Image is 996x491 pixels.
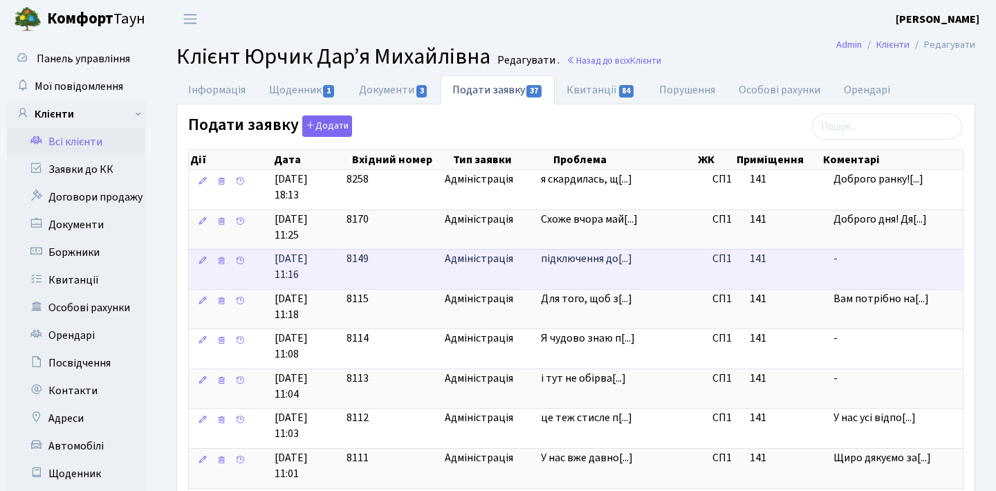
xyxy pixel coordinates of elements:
th: Дата [273,150,351,169]
span: СП1 [712,331,739,346]
span: Клієнт Юрчик Дар’я Михайлівна [176,41,490,73]
li: Редагувати [910,37,975,53]
span: СП1 [712,371,739,387]
span: - [833,371,957,387]
span: У нас вже давно[...] [541,450,633,465]
span: і тут не обірва[...] [541,371,626,386]
span: [DATE] 11:25 [275,212,335,243]
span: СП1 [712,212,739,228]
span: Я чудово знаю п[...] [541,331,635,346]
span: 141 [750,291,766,306]
th: Тип заявки [452,150,552,169]
span: Вам потрібно на[...] [833,291,929,306]
span: Адміністрація [445,251,531,267]
th: Вхідний номер [351,150,452,169]
span: Адміністрація [445,371,531,387]
th: Приміщення [735,150,822,169]
th: Коментарі [822,150,963,169]
span: 141 [750,172,766,187]
a: Документи [7,211,145,239]
span: 37 [526,85,542,98]
span: Адміністрація [445,212,531,228]
span: [DATE] 11:18 [275,291,335,323]
a: Квитанції [7,266,145,294]
span: 141 [750,371,766,386]
span: Адміністрація [445,410,531,426]
input: Пошук... [812,113,962,140]
a: Назад до всіхКлієнти [566,54,661,67]
th: Дії [189,150,273,169]
span: Доброго дня! Дя[...] [833,212,927,227]
span: СП1 [712,172,739,187]
span: 8111 [347,450,369,465]
a: Автомобілі [7,432,145,460]
span: я скардилась, щ[...] [541,172,632,187]
span: Таун [47,8,145,31]
a: Контакти [7,377,145,405]
span: 8113 [347,371,369,386]
span: 141 [750,410,766,425]
a: Договори продажу [7,183,145,211]
a: Посвідчення [7,349,145,377]
span: 141 [750,450,766,465]
b: Комфорт [47,8,113,30]
a: Особові рахунки [727,75,832,104]
span: [DATE] 18:13 [275,172,335,203]
a: Квитанції [555,75,647,104]
a: Адреси [7,405,145,432]
a: Щоденник [257,75,347,104]
span: [DATE] 11:16 [275,251,335,283]
a: Панель управління [7,45,145,73]
span: СП1 [712,291,739,307]
span: [DATE] 11:08 [275,331,335,362]
a: Всі клієнти [7,128,145,156]
label: Подати заявку [188,115,352,137]
span: Доброго ранку![...] [833,172,923,187]
small: Редагувати . [495,54,560,67]
span: СП1 [712,410,739,426]
span: 1 [323,85,334,98]
span: 8149 [347,251,369,266]
span: 8115 [347,291,369,306]
span: 8170 [347,212,369,227]
th: Проблема [552,150,697,169]
span: Адміністрація [445,450,531,466]
span: [DATE] 11:04 [275,371,335,402]
span: Мої повідомлення [35,79,123,94]
b: [PERSON_NAME] [896,12,979,27]
span: Клієнти [630,54,661,67]
span: [DATE] 11:03 [275,410,335,442]
a: Мої повідомлення [7,73,145,100]
button: Переключити навігацію [173,8,207,30]
span: - [833,251,957,267]
nav: breadcrumb [815,30,996,59]
span: це теж стисле п[...] [541,410,632,425]
a: Боржники [7,239,145,266]
span: СП1 [712,450,739,466]
span: 141 [750,331,766,346]
a: Щоденник [7,460,145,488]
span: Для того, щоб з[...] [541,291,632,306]
span: 8258 [347,172,369,187]
span: - [833,331,957,346]
span: Щиро дякуємо за[...] [833,450,931,465]
span: Адміністрація [445,291,531,307]
a: Додати [299,113,352,138]
span: 141 [750,212,766,227]
span: Адміністрація [445,331,531,346]
span: Панель управління [37,51,130,66]
a: Admin [836,37,862,52]
span: 84 [619,85,634,98]
span: 3 [416,85,427,98]
a: Порушення [647,75,727,104]
a: Документи [347,75,440,104]
a: Клієнти [876,37,910,52]
span: підключення до[...] [541,251,632,266]
a: Клієнти [7,100,145,128]
a: Орендарі [832,75,902,104]
img: logo.png [14,6,41,33]
a: Орендарі [7,322,145,349]
a: Особові рахунки [7,294,145,322]
span: У нас усі відпо[...] [833,410,916,425]
a: Заявки до КК [7,156,145,183]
